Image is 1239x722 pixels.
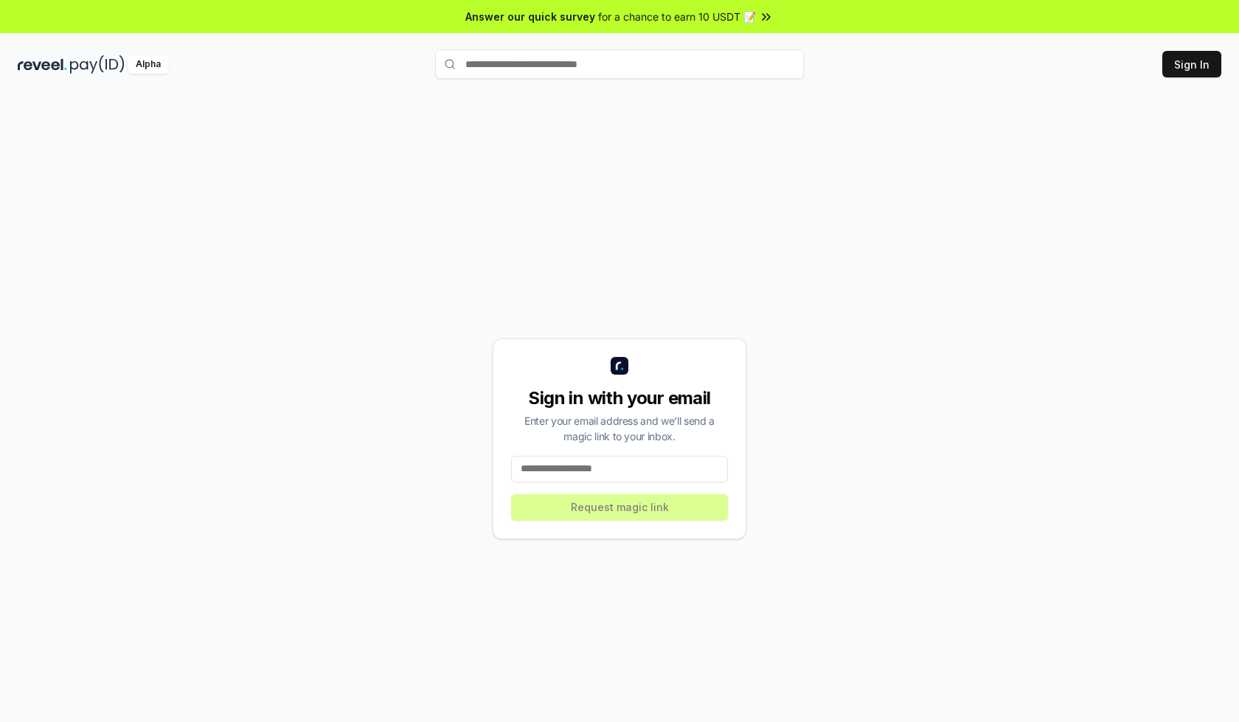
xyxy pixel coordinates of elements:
[611,357,628,375] img: logo_small
[598,9,756,24] span: for a chance to earn 10 USDT 📝
[1162,51,1221,77] button: Sign In
[18,55,67,74] img: reveel_dark
[128,55,169,74] div: Alpha
[70,55,125,74] img: pay_id
[511,386,728,410] div: Sign in with your email
[465,9,595,24] span: Answer our quick survey
[511,413,728,444] div: Enter your email address and we’ll send a magic link to your inbox.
